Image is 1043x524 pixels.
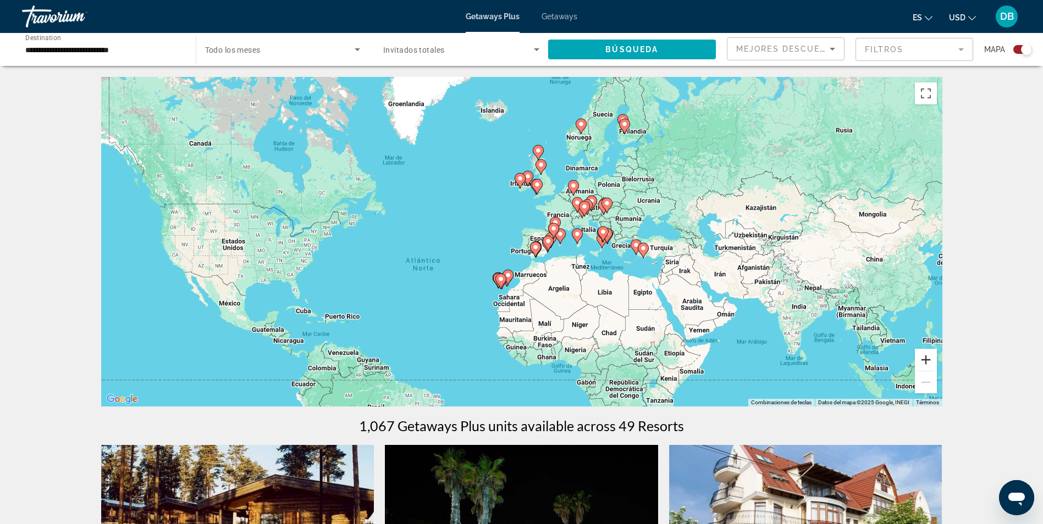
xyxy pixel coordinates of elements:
[856,37,973,62] button: Filter
[915,371,937,393] button: Reducir
[25,34,61,41] span: Destination
[736,42,835,55] mat-select: Sort by
[751,399,812,406] button: Combinaciones de teclas
[913,13,922,22] span: es
[383,46,444,54] span: Invitados totales
[915,82,937,104] button: Cambiar a la vista en pantalla completa
[104,392,140,406] img: Google
[605,45,658,54] span: Búsqueda
[359,417,684,434] h1: 1,067 Getaways Plus units available across 49 Resorts
[466,12,520,21] a: Getaways Plus
[916,399,939,405] a: Términos (se abre en una nueva pestaña)
[205,46,261,54] span: Todo los meses
[548,40,716,59] button: Búsqueda
[818,399,909,405] span: Datos del mapa ©2025 Google, INEGI
[992,5,1021,28] button: User Menu
[999,480,1034,515] iframe: Botón para iniciar la ventana de mensajería
[913,9,932,25] button: Change language
[949,13,965,22] span: USD
[104,392,140,406] a: Abre esta zona en Google Maps (se abre en una nueva ventana)
[542,12,577,21] a: Getaways
[736,44,846,53] span: Mejores descuentos
[915,349,937,371] button: Ampliar
[984,42,1005,57] span: Mapa
[949,9,976,25] button: Change currency
[1000,11,1014,22] span: DB
[22,2,132,31] a: Travorium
